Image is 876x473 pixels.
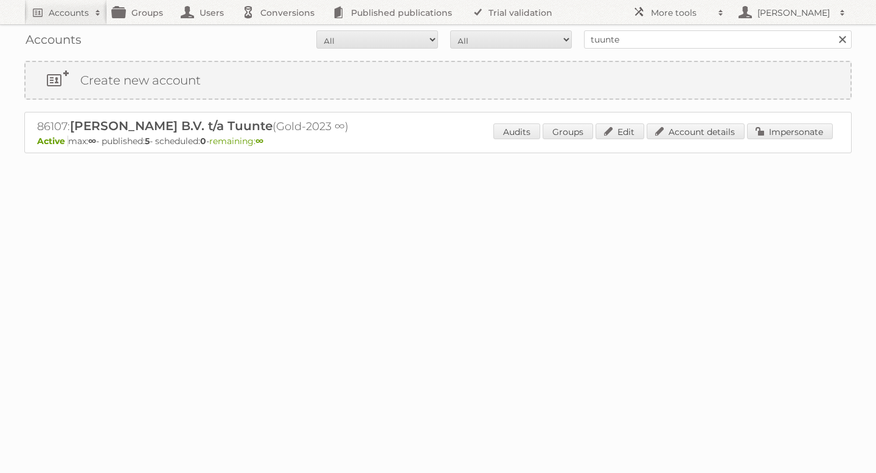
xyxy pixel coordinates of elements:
[255,136,263,147] strong: ∞
[37,136,839,147] p: max: - published: - scheduled: -
[209,136,263,147] span: remaining:
[651,7,712,19] h2: More tools
[26,62,850,98] a: Create new account
[493,123,540,139] a: Audits
[37,136,68,147] span: Active
[543,123,593,139] a: Groups
[747,123,833,139] a: Impersonate
[88,136,96,147] strong: ∞
[70,119,273,133] span: [PERSON_NAME] B.V. t/a Tuunte
[754,7,833,19] h2: [PERSON_NAME]
[145,136,150,147] strong: 5
[647,123,745,139] a: Account details
[596,123,644,139] a: Edit
[37,119,463,134] h2: 86107: (Gold-2023 ∞)
[200,136,206,147] strong: 0
[49,7,89,19] h2: Accounts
